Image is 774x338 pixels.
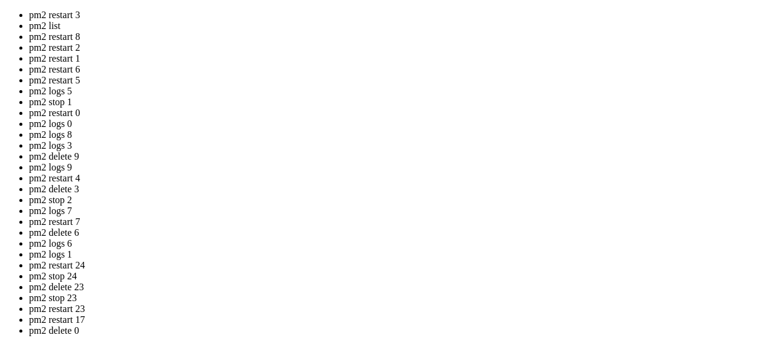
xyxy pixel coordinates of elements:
[5,5,617,15] x-row: System load: 0.19 Processes: 110
[29,162,769,173] li: pm2 logs 9
[29,195,769,206] li: pm2 stop 2
[29,10,769,21] li: pm2 restart 3
[29,216,769,227] li: pm2 restart 7
[29,282,769,293] li: pm2 delete 23
[5,25,617,35] x-row: Memory usage: 66% IPv4 address for ens3: [TECHNICAL_ID]
[29,293,769,304] li: pm2 stop 23
[5,65,617,76] x-row: just raised the bar for easy, resilient and secure K8s cluster deployment.
[29,151,769,162] li: pm2 delete 9
[5,126,617,137] x-row: 207 updates can be applied immediately.
[29,97,769,108] li: pm2 stop 1
[5,35,617,45] x-row: Swap usage: 45% IPv6 address for ens3: [TECHNICAL_ID]
[5,15,617,25] x-row: Usage of /: 49.1% of 29.44GB Users logged in: 1
[29,249,769,260] li: pm2 logs 1
[29,86,769,97] li: pm2 logs 5
[5,177,617,187] x-row: See [URL][DOMAIN_NAME] or run: sudo pro status
[29,271,769,282] li: pm2 stop 24
[29,314,769,325] li: pm2 restart 17
[29,304,769,314] li: pm2 restart 23
[5,86,617,96] x-row: [URL][DOMAIN_NAME]
[29,227,769,238] li: pm2 delete 6
[5,106,617,116] x-row: Expanded Security Maintenance for Applications is not enabled.
[29,206,769,216] li: pm2 logs 7
[29,53,769,64] li: pm2 restart 1
[5,238,617,248] x-row: Last login: [DATE] from [TECHNICAL_ID]
[123,247,128,258] div: (23, 24)
[29,31,769,42] li: pm2 restart 8
[29,119,769,129] li: pm2 logs 0
[29,140,769,151] li: pm2 logs 3
[5,146,617,157] x-row: To see these additional updates run: apt list --upgradable
[29,173,769,184] li: pm2 restart 4
[5,217,617,227] x-row: To check for new updates run: sudo apt update
[29,75,769,86] li: pm2 restart 5
[29,108,769,119] li: pm2 restart 0
[5,247,617,258] x-row: root@bizarresmash:~# pm
[29,325,769,336] li: pm2 delete 0
[5,207,617,217] x-row: The list of available updates is more than a week old.
[29,184,769,195] li: pm2 delete 3
[29,64,769,75] li: pm2 restart 6
[5,167,617,177] x-row: Enable ESM Apps to receive additional future security updates.
[29,260,769,271] li: pm2 restart 24
[29,42,769,53] li: pm2 restart 2
[29,238,769,249] li: pm2 logs 6
[5,136,617,146] x-row: 113 of these updates are standard security updates.
[29,129,769,140] li: pm2 logs 8
[29,21,769,31] li: pm2 list
[5,56,617,66] x-row: * Strictly confined Kubernetes makes edge and IoT secure. Learn how MicroK8s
